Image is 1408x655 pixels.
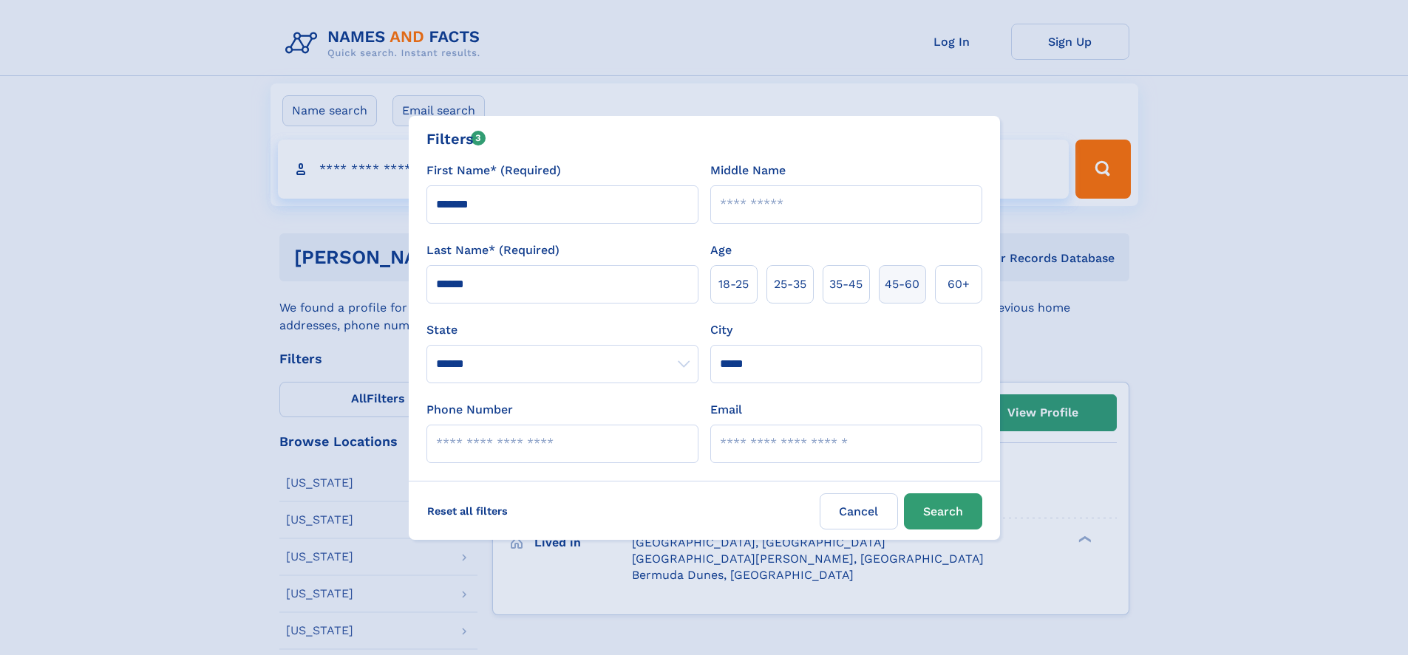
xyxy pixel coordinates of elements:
[710,241,732,259] label: Age
[710,401,742,419] label: Email
[426,321,698,339] label: State
[710,321,732,339] label: City
[948,275,970,293] span: 60+
[426,128,486,150] div: Filters
[718,275,749,293] span: 18‑25
[885,275,919,293] span: 45‑60
[418,493,517,529] label: Reset all filters
[710,162,786,179] label: Middle Name
[426,401,513,419] label: Phone Number
[426,241,560,259] label: Last Name* (Required)
[774,275,806,293] span: 25‑35
[904,493,982,529] button: Search
[829,275,863,293] span: 35‑45
[426,162,561,179] label: First Name* (Required)
[820,493,898,529] label: Cancel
